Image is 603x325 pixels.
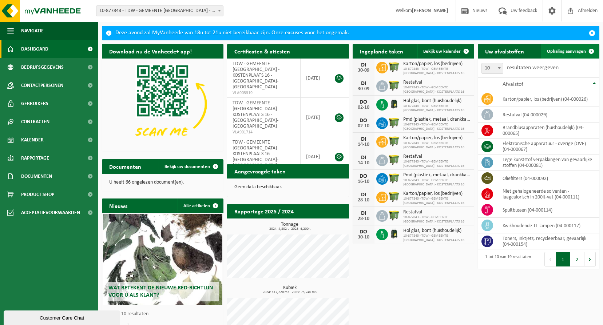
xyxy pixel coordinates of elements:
[388,190,400,203] img: WB-1100-HPE-GN-51
[227,164,293,178] h2: Aangevraagde taken
[403,123,471,131] span: 10-877843 - TDW - GEMEENTE [GEOGRAPHIC_DATA] - KOSTENPLAATS 16
[356,235,371,240] div: 30-10
[497,233,599,249] td: toners, inktjets, recycleerbaar, gevaarlijk (04-000154)
[403,172,471,178] span: Pmd (plastiek, metaal, drankkartons) (bedrijven)
[356,179,371,184] div: 16-10
[503,81,523,87] span: Afvalstof
[233,100,279,129] span: TDW - GEMEENTE [GEOGRAPHIC_DATA] - KOSTENPLAATS 16 - [GEOGRAPHIC_DATA]-[GEOGRAPHIC_DATA]
[21,149,49,167] span: Rapportage
[233,129,295,135] span: VLA901714
[231,290,349,294] span: 2024: 117,220 m3 - 2025: 75,740 m3
[356,216,371,221] div: 28-10
[115,26,585,40] div: Deze avond zal MyVanheede van 18u tot 21u niet bereikbaar zijn. Onze excuses voor het ongemak.
[584,252,596,266] button: Next
[403,98,471,104] span: Hol glas, bont (huishoudelijk)
[388,172,400,184] img: WB-1100-HPE-GN-51
[412,8,448,13] strong: [PERSON_NAME]
[356,155,371,161] div: DI
[102,44,199,58] h2: Download nu de Vanheede+ app!
[233,140,279,168] span: TDW - GEMEENTE [GEOGRAPHIC_DATA] - KOSTENPLAATS 16 - [GEOGRAPHIC_DATA]-[GEOGRAPHIC_DATA]
[570,252,584,266] button: 2
[356,136,371,142] div: DI
[481,63,503,74] span: 10
[497,123,599,139] td: brandblusapparaten (huishoudelijk) (04-000065)
[388,209,400,221] img: WB-1100-HPE-GN-51
[388,61,400,73] img: WB-1100-HPE-GN-51
[403,160,471,168] span: 10-877843 - TDW - GEMEENTE [GEOGRAPHIC_DATA] - KOSTENPLAATS 16
[356,161,371,166] div: 14-10
[233,61,279,90] span: TDW - GEMEENTE [GEOGRAPHIC_DATA] - KOSTENPLAATS 16 - [GEOGRAPHIC_DATA]-[GEOGRAPHIC_DATA]
[21,95,48,113] span: Gebruikers
[403,135,471,141] span: Karton/papier, los (bedrijven)
[356,210,371,216] div: DI
[497,202,599,218] td: spuitbussen (04-000114)
[403,104,471,113] span: 10-877843 - TDW - GEMEENTE [GEOGRAPHIC_DATA] - KOSTENPLAATS 16
[21,185,54,204] span: Product Shop
[403,178,471,187] span: 10-877843 - TDW - GEMEENTE [GEOGRAPHIC_DATA] - KOSTENPLAATS 16
[21,131,44,149] span: Kalender
[388,153,400,166] img: WB-1100-HPE-GN-51
[403,228,471,234] span: Hol glas, bont (huishoudelijk)
[301,59,327,98] td: [DATE]
[547,49,586,54] span: Ophaling aanvragen
[109,312,220,317] p: 1 van 10 resultaten
[388,135,400,147] img: WB-1100-HPE-GN-51
[356,192,371,198] div: DI
[403,154,471,160] span: Restafval
[403,209,471,215] span: Restafval
[356,142,371,147] div: 14-10
[356,124,371,129] div: 02-10
[178,198,223,213] a: Alle artikelen
[21,40,48,58] span: Dashboard
[21,58,64,76] span: Bedrijfsgegevens
[102,59,223,150] img: Download de VHEPlus App
[301,137,327,176] td: [DATE]
[403,197,471,205] span: 10-877843 - TDW - GEMEENTE [GEOGRAPHIC_DATA] - KOSTENPLAATS 16
[356,229,371,235] div: DO
[356,87,371,92] div: 30-09
[4,309,122,325] iframe: chat widget
[159,159,223,174] a: Bekijk uw documenten
[356,198,371,203] div: 28-10
[417,44,473,59] a: Bekijk uw kalender
[164,164,210,169] span: Bekijk uw documenten
[403,61,471,67] span: Karton/papier, los (bedrijven)
[388,228,400,240] img: CR-HR-1C-1000-PES-01
[497,170,599,186] td: oliefilters (04-000092)
[497,155,599,170] td: lege kunststof verpakkingen van gevaarlijke stoffen (04-000081)
[301,98,327,137] td: [DATE]
[102,159,148,173] h2: Documenten
[227,204,301,218] h2: Rapportage 2025 / 2024
[403,117,471,123] span: Pmd (plastiek, metaal, drankkartons) (bedrijven)
[388,79,400,92] img: WB-1100-HPE-GN-51
[403,234,471,242] span: 10-877843 - TDW - GEMEENTE [GEOGRAPHIC_DATA] - KOSTENPLAATS 16
[481,251,531,267] div: 1 tot 10 van 19 resultaten
[556,252,570,266] button: 1
[497,186,599,202] td: niet gehalogeneerde solventen - laagcalorisch in 200lt-vat (04-000111)
[227,44,297,58] h2: Certificaten & attesten
[21,76,63,95] span: Contactpersonen
[544,252,556,266] button: Previous
[403,191,471,197] span: Karton/papier, los (bedrijven)
[108,285,213,298] span: Wat betekent de nieuwe RED-richtlijn voor u als klant?
[231,222,349,231] h3: Tonnage
[96,5,223,16] span: 10-877843 - TDW - GEMEENTE BEVEREN - KOSTENPLAATS 16 - BEVEREN-WAAS
[403,85,471,94] span: 10-877843 - TDW - GEMEENTE [GEOGRAPHIC_DATA] - KOSTENPLAATS 16
[356,68,371,73] div: 30-09
[109,180,216,185] p: U heeft 66 ongelezen document(en).
[497,107,599,123] td: restafval (04-000029)
[21,113,49,131] span: Contracten
[231,227,349,231] span: 2024: 4,802 t - 2025: 4,200 t
[388,116,400,129] img: WB-1100-HPE-GN-51
[356,105,371,110] div: 02-10
[403,67,471,76] span: 10-877843 - TDW - GEMEENTE [GEOGRAPHIC_DATA] - KOSTENPLAATS 16
[403,141,471,150] span: 10-877843 - TDW - GEMEENTE [GEOGRAPHIC_DATA] - KOSTENPLAATS 16
[356,81,371,87] div: DI
[478,44,531,58] h2: Uw afvalstoffen
[21,22,44,40] span: Navigatie
[497,139,599,155] td: elektronische apparatuur - overige (OVE) (04-000067)
[403,215,471,224] span: 10-877843 - TDW - GEMEENTE [GEOGRAPHIC_DATA] - KOSTENPLAATS 16
[356,173,371,179] div: DO
[295,218,348,233] a: Bekijk rapportage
